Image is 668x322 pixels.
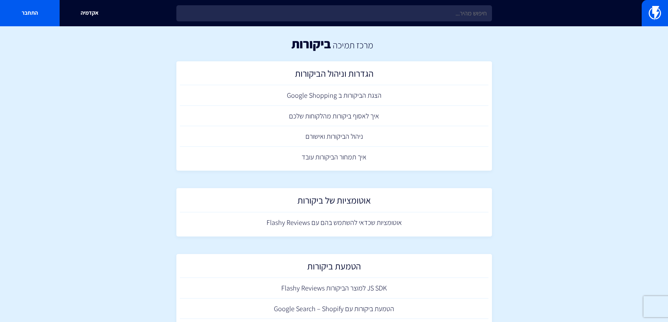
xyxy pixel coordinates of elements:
[180,106,488,126] a: איך לאסוף ביקורות מהלקוחות שלכם
[180,299,488,319] a: הטמעת ביקורות עם Google Search – Shopify
[180,192,488,212] a: אוטומציות של ביקורות
[180,147,488,167] a: איך תמחור הביקורות עובד
[180,126,488,147] a: ניהול הביקורות ואישורם
[183,195,485,209] h2: אוטומציות של ביקורות
[180,65,488,85] a: הגדרות וניהול הביקורות
[333,39,373,51] a: מרכז תמיכה
[176,5,492,21] input: חיפוש מהיר...
[183,261,485,275] h2: הטמעת ביקורות
[183,68,485,82] h2: הגדרות וניהול הביקורות
[291,37,331,51] h1: ביקורות
[180,278,488,299] a: JS SDK למוצר הביקורות Flashy Reviews
[180,85,488,106] a: הצגת הביקורות ב Google Shopping
[180,212,488,233] a: אוטומציות שכדאי להשתמש בהם עם Flashy Reviews
[180,258,488,278] a: הטמעת ביקורות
